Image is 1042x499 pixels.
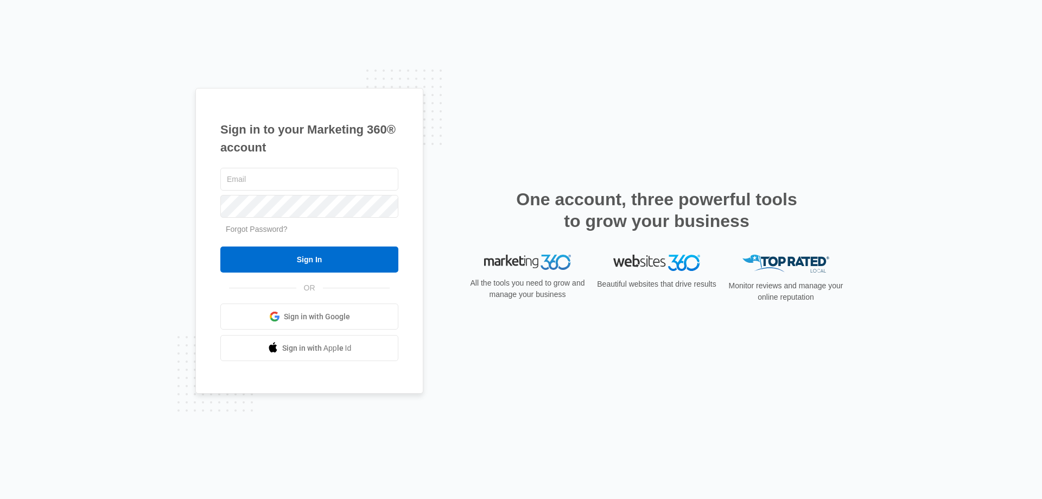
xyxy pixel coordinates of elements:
[725,280,847,303] p: Monitor reviews and manage your online reputation
[467,277,588,300] p: All the tools you need to grow and manage your business
[282,343,352,354] span: Sign in with Apple Id
[742,255,829,273] img: Top Rated Local
[220,304,398,330] a: Sign in with Google
[220,335,398,361] a: Sign in with Apple Id
[220,168,398,191] input: Email
[220,121,398,156] h1: Sign in to your Marketing 360® account
[613,255,700,270] img: Websites 360
[513,188,800,232] h2: One account, three powerful tools to grow your business
[296,282,323,294] span: OR
[596,279,717,290] p: Beautiful websites that drive results
[226,225,288,233] a: Forgot Password?
[220,247,398,273] input: Sign In
[284,311,350,323] span: Sign in with Google
[484,255,571,270] img: Marketing 360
